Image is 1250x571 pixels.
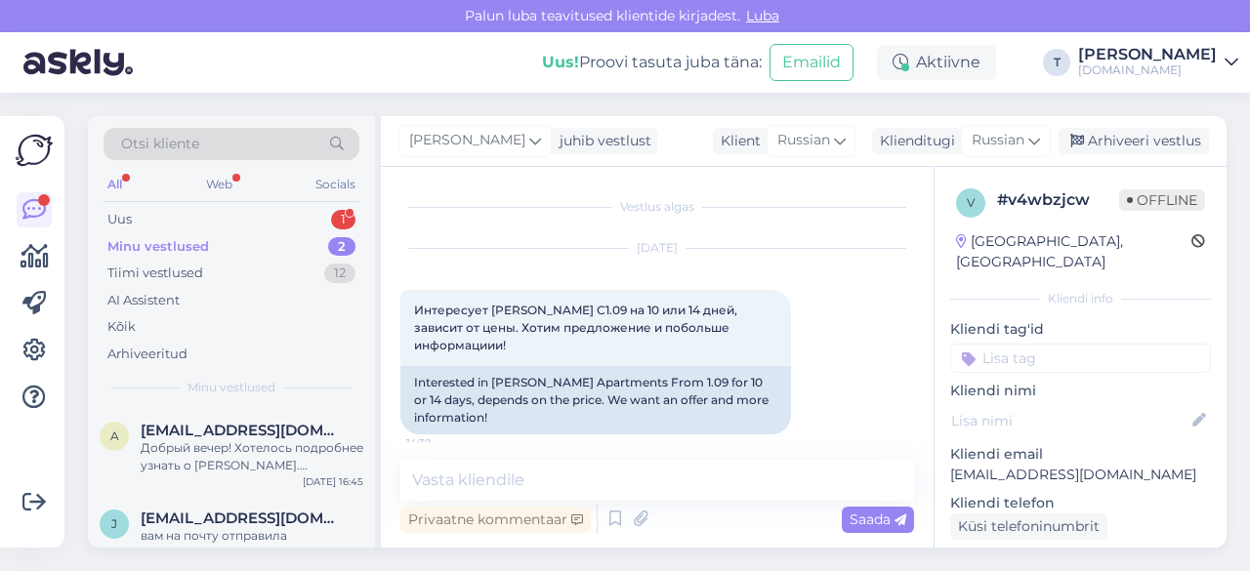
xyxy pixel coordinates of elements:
[414,303,740,352] span: Интересует [PERSON_NAME] С1.09 на 10 или 14 дней, зависит от цены. Хотим предложение и побольше и...
[542,53,579,71] b: Uus!
[950,381,1211,401] p: Kliendi nimi
[1078,62,1217,78] div: [DOMAIN_NAME]
[111,516,117,531] span: j
[406,435,479,450] span: 14:39
[328,237,355,257] div: 2
[400,198,914,216] div: Vestlus algas
[107,264,203,283] div: Tiimi vestlused
[141,422,344,439] span: aleksandradamenko3@gmail.com
[950,344,1211,373] input: Lisa tag
[951,410,1188,431] input: Lisa nimi
[770,44,854,81] button: Emailid
[202,172,236,197] div: Web
[777,130,830,151] span: Russian
[141,439,363,474] div: Добрый вечер! Хотелось подробнее узнать о [PERSON_NAME]. [GEOGRAPHIC_DATA]
[107,210,132,229] div: Uus
[141,510,344,527] span: jubovsagalataja@gmail.com
[141,527,363,545] div: вам на почту отправила
[312,172,359,197] div: Socials
[997,188,1119,212] div: # v4wbzjcw
[967,195,975,210] span: v
[107,237,209,257] div: Minu vestlused
[110,428,119,443] span: a
[324,264,355,283] div: 12
[187,379,275,396] span: Minu vestlused
[303,474,363,489] div: [DATE] 16:45
[552,131,651,151] div: juhib vestlust
[409,130,525,151] span: [PERSON_NAME]
[302,545,363,559] div: [DATE] 14:47
[1043,49,1070,76] div: T
[877,45,996,80] div: Aktiivne
[872,131,955,151] div: Klienditugi
[950,513,1107,540] div: Küsi telefoninumbrit
[331,210,355,229] div: 1
[1078,47,1238,78] a: [PERSON_NAME][DOMAIN_NAME]
[1119,189,1205,211] span: Offline
[121,134,199,154] span: Otsi kliente
[16,132,53,169] img: Askly Logo
[740,7,785,24] span: Luba
[713,131,761,151] div: Klient
[400,239,914,257] div: [DATE]
[950,444,1211,465] p: Kliendi email
[1059,128,1209,154] div: Arhiveeri vestlus
[107,345,187,364] div: Arhiveeritud
[1078,47,1217,62] div: [PERSON_NAME]
[950,465,1211,485] p: [EMAIL_ADDRESS][DOMAIN_NAME]
[950,290,1211,307] div: Kliendi info
[542,51,762,74] div: Proovi tasuta juba täna:
[850,510,906,528] span: Saada
[400,366,791,434] div: Interested in [PERSON_NAME] Apartments From 1.09 for 10 or 14 days, depends on the price. We want...
[956,231,1191,272] div: [GEOGRAPHIC_DATA], [GEOGRAPHIC_DATA]
[107,291,180,310] div: AI Assistent
[107,317,136,337] div: Kõik
[400,507,591,533] div: Privaatne kommentaar
[972,130,1024,151] span: Russian
[950,319,1211,340] p: Kliendi tag'id
[950,493,1211,513] p: Kliendi telefon
[104,172,126,197] div: All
